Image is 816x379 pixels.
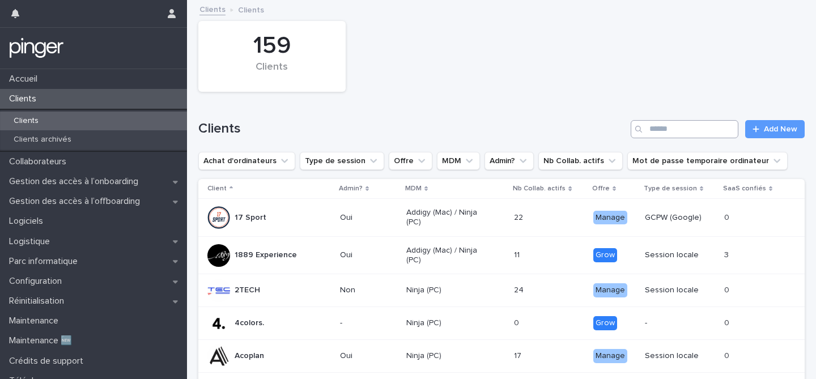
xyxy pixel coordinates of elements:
[645,250,715,260] p: Session locale
[514,283,526,295] p: 24
[5,216,52,227] p: Logiciels
[235,318,264,328] p: 4colors.
[538,152,623,170] button: Nb Collab. actifs
[5,316,67,326] p: Maintenance
[207,182,227,195] p: Client
[627,152,788,170] button: Mot de passe temporaire ordinateur
[340,351,397,361] p: Oui
[300,152,384,170] button: Type de session
[645,351,715,361] p: Session locale
[406,351,487,361] p: Ninja (PC)
[5,176,147,187] p: Gestion des accès à l’onboarding
[198,339,805,372] tr: AcoplanOuiNinja (PC)1717 ManageSession locale00
[198,307,805,340] tr: 4colors.-Ninja (PC)00 Grow-00
[5,256,87,267] p: Parc informatique
[238,3,264,15] p: Clients
[340,318,397,328] p: -
[724,248,731,260] p: 3
[198,121,626,137] h1: Clients
[593,211,627,225] div: Manage
[724,316,732,328] p: 0
[593,248,617,262] div: Grow
[5,116,48,126] p: Clients
[592,182,610,195] p: Offre
[235,213,266,223] p: 17 Sport
[514,211,525,223] p: 22
[198,199,805,237] tr: 17 SportOuiAddigy (Mac) / Ninja (PC)2222 ManageGCPW (Google)00
[198,152,295,170] button: Achat d'ordinateurs
[5,236,59,247] p: Logistique
[340,250,397,260] p: Oui
[514,248,522,260] p: 11
[389,152,432,170] button: Offre
[199,2,226,15] a: Clients
[645,286,715,295] p: Session locale
[340,286,397,295] p: Non
[5,335,81,346] p: Maintenance 🆕
[405,182,422,195] p: MDM
[406,246,487,265] p: Addigy (Mac) / Ninja (PC)
[514,316,521,328] p: 0
[631,120,738,138] input: Search
[484,152,534,170] button: Admin?
[5,276,71,287] p: Configuration
[5,74,46,84] p: Accueil
[198,236,805,274] tr: 1889 ExperienceOuiAddigy (Mac) / Ninja (PC)1111 GrowSession locale33
[5,356,92,367] p: Crédits de support
[645,213,715,223] p: GCPW (Google)
[513,182,566,195] p: Nb Collab. actifs
[723,182,766,195] p: SaaS confiés
[406,286,487,295] p: Ninja (PC)
[5,296,73,306] p: Réinitialisation
[724,349,732,361] p: 0
[437,152,480,170] button: MDM
[745,120,805,138] a: Add New
[593,349,627,363] div: Manage
[406,318,487,328] p: Ninja (PC)
[235,351,264,361] p: Acoplan
[724,211,732,223] p: 0
[218,61,326,85] div: Clients
[406,208,487,227] p: Addigy (Mac) / Ninja (PC)
[198,274,805,307] tr: 2TECHNonNinja (PC)2424 ManageSession locale00
[645,318,715,328] p: -
[9,37,64,59] img: mTgBEunGTSyRkCgitkcU
[218,32,326,60] div: 159
[5,93,45,104] p: Clients
[235,250,297,260] p: 1889 Experience
[644,182,697,195] p: Type de session
[5,135,80,144] p: Clients archivés
[339,182,363,195] p: Admin?
[514,349,524,361] p: 17
[724,283,732,295] p: 0
[764,125,797,133] span: Add New
[5,196,149,207] p: Gestion des accès à l’offboarding
[235,286,260,295] p: 2TECH
[593,316,617,330] div: Grow
[340,213,397,223] p: Oui
[5,156,75,167] p: Collaborateurs
[593,283,627,297] div: Manage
